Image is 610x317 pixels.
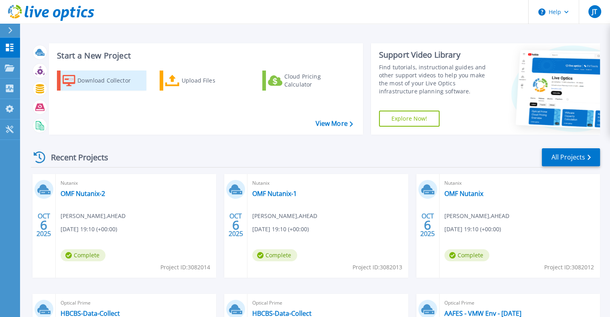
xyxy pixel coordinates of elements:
[444,249,489,261] span: Complete
[252,299,403,307] span: Optical Prime
[420,210,435,240] div: OCT 2025
[353,263,402,272] span: Project ID: 3082013
[61,225,117,234] span: [DATE] 19:10 (+00:00)
[542,148,600,166] a: All Projects
[61,299,211,307] span: Optical Prime
[57,71,146,91] a: Download Collector
[444,212,509,220] span: [PERSON_NAME] , AHEAD
[444,225,501,234] span: [DATE] 19:10 (+00:00)
[544,263,594,272] span: Project ID: 3082012
[160,263,210,272] span: Project ID: 3082014
[36,210,51,240] div: OCT 2025
[228,210,243,240] div: OCT 2025
[262,71,352,91] a: Cloud Pricing Calculator
[379,50,494,60] div: Support Video Library
[252,212,317,220] span: [PERSON_NAME] , AHEAD
[57,51,353,60] h3: Start a New Project
[444,299,595,307] span: Optical Prime
[77,73,142,89] div: Download Collector
[379,111,440,127] a: Explore Now!
[284,73,349,89] div: Cloud Pricing Calculator
[592,8,597,15] span: JT
[61,212,126,220] span: [PERSON_NAME] , AHEAD
[252,249,297,261] span: Complete
[61,190,105,198] a: OMF Nutanix-2
[252,225,309,234] span: [DATE] 19:10 (+00:00)
[252,179,403,188] span: Nutanix
[160,71,249,91] a: Upload Files
[232,222,239,228] span: 6
[252,190,297,198] a: OMF Nutanix-1
[315,120,353,127] a: View More
[424,222,431,228] span: 6
[40,222,47,228] span: 6
[182,73,246,89] div: Upload Files
[61,179,211,188] span: Nutanix
[444,179,595,188] span: Nutanix
[444,190,483,198] a: OMF Nutanix
[31,147,119,167] div: Recent Projects
[61,249,105,261] span: Complete
[379,63,494,95] div: Find tutorials, instructional guides and other support videos to help you make the most of your L...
